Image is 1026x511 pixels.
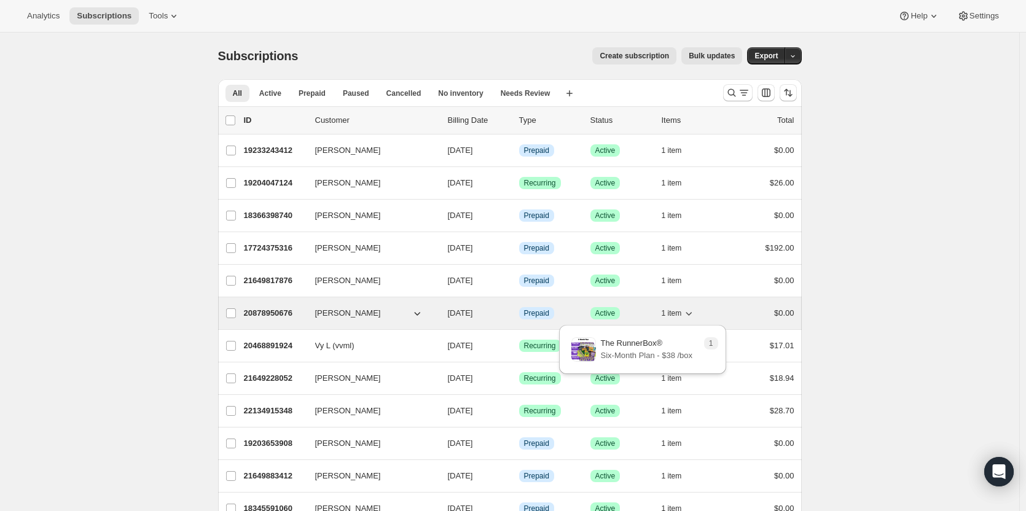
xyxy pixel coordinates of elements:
span: Subscriptions [218,49,299,63]
span: 1 item [662,211,682,220]
span: Prepaid [524,439,549,448]
p: 21649883412 [244,470,305,482]
span: Export [754,51,778,61]
span: [DATE] [448,308,473,318]
span: Cancelled [386,88,421,98]
span: Paused [343,88,369,98]
div: 19233243412[PERSON_NAME][DATE]InfoPrepaidSuccessActive1 item$0.00 [244,142,794,159]
span: $28.70 [770,406,794,415]
p: 17724375316 [244,242,305,254]
span: [PERSON_NAME] [315,405,381,417]
p: 19233243412 [244,144,305,157]
span: [PERSON_NAME] [315,209,381,222]
button: Sort the results [780,84,797,101]
span: [DATE] [448,373,473,383]
p: 20878950676 [244,307,305,319]
span: [PERSON_NAME] [315,307,381,319]
p: Customer [315,114,438,127]
div: 19203653908[PERSON_NAME][DATE]InfoPrepaidSuccessActive1 item$0.00 [244,435,794,452]
button: 1 item [662,272,695,289]
p: 19203653908 [244,437,305,450]
p: 18366398740 [244,209,305,222]
span: 1 [709,338,713,348]
span: [DATE] [448,439,473,448]
p: 22134915348 [244,405,305,417]
button: 1 item [662,305,695,322]
span: Active [595,439,616,448]
p: The RunnerBox® [601,337,693,349]
span: Tools [149,11,168,21]
button: 1 item [662,207,695,224]
span: $0.00 [774,276,794,285]
div: Type [519,114,581,127]
span: Prepaid [524,146,549,155]
span: [PERSON_NAME] [315,437,381,450]
span: Analytics [27,11,60,21]
span: Recurring [524,406,556,416]
span: Prepaid [524,243,549,253]
span: $26.00 [770,178,794,187]
button: 1 item [662,435,695,452]
button: Settings [950,7,1006,25]
button: 1 item [662,402,695,419]
span: [DATE] [448,178,473,187]
span: [PERSON_NAME] [315,275,381,287]
span: Prepaid [524,276,549,286]
span: [PERSON_NAME] [315,144,381,157]
p: Status [590,114,652,127]
span: [PERSON_NAME] [315,242,381,254]
span: [DATE] [448,406,473,415]
button: [PERSON_NAME] [308,401,431,421]
span: Active [595,243,616,253]
button: [PERSON_NAME] [308,369,431,388]
button: Vy L (vvml) [308,336,431,356]
button: Create subscription [592,47,676,64]
p: Total [777,114,794,127]
button: [PERSON_NAME] [308,271,431,291]
span: 1 item [662,471,682,481]
span: Prepaid [524,308,549,318]
span: $18.94 [770,373,794,383]
span: Active [595,308,616,318]
span: Bulk updates [689,51,735,61]
p: 21649228052 [244,372,305,384]
div: Open Intercom Messenger [984,457,1014,486]
button: Create new view [560,85,579,102]
button: [PERSON_NAME] [308,303,431,323]
button: 1 item [662,467,695,485]
span: $17.01 [770,341,794,350]
button: [PERSON_NAME] [308,141,431,160]
span: [PERSON_NAME] [315,177,381,189]
span: $0.00 [774,308,794,318]
span: [PERSON_NAME] [315,470,381,482]
span: 1 item [662,243,682,253]
p: ID [244,114,305,127]
span: [DATE] [448,146,473,155]
span: Needs Review [501,88,550,98]
button: 1 item [662,240,695,257]
button: Customize table column order and visibility [758,84,775,101]
button: Help [891,7,947,25]
button: [PERSON_NAME] [308,466,431,486]
span: 1 item [662,439,682,448]
span: Prepaid [524,471,549,481]
p: 21649817876 [244,275,305,287]
span: Active [595,146,616,155]
span: Settings [969,11,999,21]
span: Recurring [524,373,556,383]
span: Recurring [524,341,556,351]
p: Six-Month Plan - $38 /box [601,349,693,362]
div: 20468891924Vy L (vvml)[DATE]SuccessRecurringSuccessActive3 items$17.01 [244,337,794,354]
span: Subscriptions [77,11,131,21]
div: 17724375316[PERSON_NAME][DATE]InfoPrepaidSuccessActive1 item$192.00 [244,240,794,257]
button: Tools [141,7,187,25]
button: [PERSON_NAME] [308,238,431,258]
span: Active [595,276,616,286]
span: 1 item [662,178,682,188]
span: $0.00 [774,211,794,220]
span: [DATE] [448,243,473,252]
span: $0.00 [774,439,794,448]
span: [DATE] [448,471,473,480]
span: Recurring [524,178,556,188]
button: Bulk updates [681,47,742,64]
